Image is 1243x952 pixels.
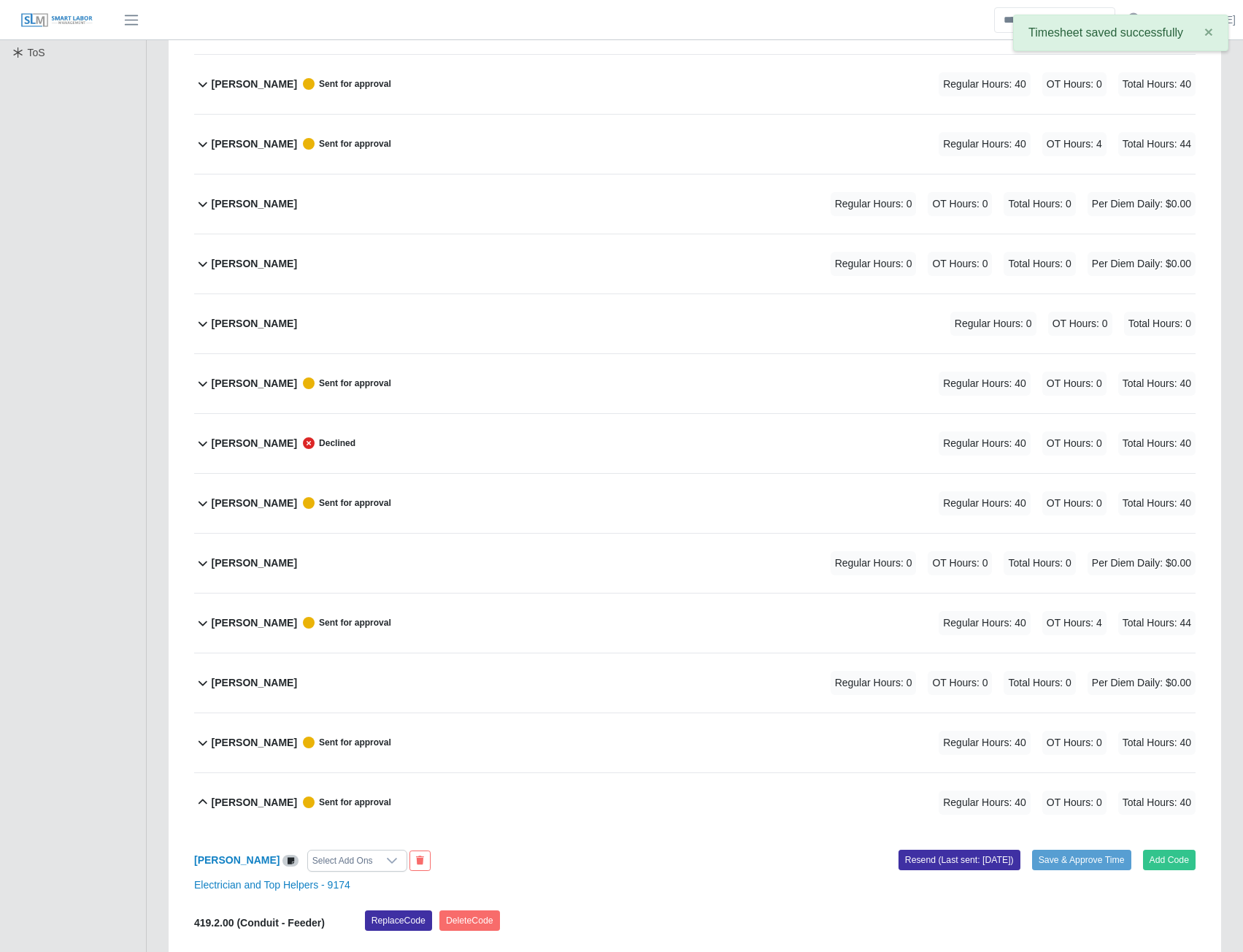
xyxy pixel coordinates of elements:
[212,735,297,751] b: [PERSON_NAME]
[898,850,1020,870] button: Resend (Last sent: [DATE])
[194,713,1196,772] button: [PERSON_NAME] Sent for approval Regular Hours: 40 OT Hours: 0 Total Hours: 40
[194,115,1196,174] button: [PERSON_NAME] Sent for approval Regular Hours: 40 OT Hours: 4 Total Hours: 44
[194,294,1196,353] button: [PERSON_NAME] Regular Hours: 0 OT Hours: 0 Total Hours: 0
[297,78,391,90] span: Sent for approval
[212,316,297,331] b: [PERSON_NAME]
[1042,132,1107,156] span: OT Hours: 4
[212,675,297,691] b: [PERSON_NAME]
[194,474,1196,533] button: [PERSON_NAME] Sent for approval Regular Hours: 40 OT Hours: 0 Total Hours: 40
[1042,611,1107,635] span: OT Hours: 4
[928,671,992,695] span: OT Hours: 0
[308,851,377,871] div: Select Add Ons
[297,377,391,389] span: Sent for approval
[1004,192,1075,216] span: Total Hours: 0
[1042,491,1107,515] span: OT Hours: 0
[20,12,93,28] img: SLM Logo
[194,414,1196,473] button: [PERSON_NAME] Declined Regular Hours: 40 OT Hours: 0 Total Hours: 40
[1042,72,1107,96] span: OT Hours: 0
[1118,372,1196,396] span: Total Hours: 40
[194,354,1196,413] button: [PERSON_NAME] Sent for approval Regular Hours: 40 OT Hours: 0 Total Hours: 40
[194,534,1196,593] button: [PERSON_NAME] Regular Hours: 0 OT Hours: 0 Total Hours: 0 Per Diem Daily: $0.00
[1042,431,1107,456] span: OT Hours: 0
[939,132,1031,156] span: Regular Hours: 40
[194,594,1196,653] button: [PERSON_NAME] Sent for approval Regular Hours: 40 OT Hours: 4 Total Hours: 44
[212,256,297,272] b: [PERSON_NAME]
[939,491,1031,515] span: Regular Hours: 40
[212,496,297,511] b: [PERSON_NAME]
[1088,551,1196,575] span: Per Diem Daily: $0.00
[831,192,917,216] span: Regular Hours: 0
[939,791,1031,815] span: Regular Hours: 40
[282,854,299,866] a: View/Edit Notes
[1143,850,1196,870] button: Add Code
[1088,192,1196,216] span: Per Diem Daily: $0.00
[409,851,431,871] button: End Worker & Remove from the Timesheet
[194,234,1196,293] button: [PERSON_NAME] Regular Hours: 0 OT Hours: 0 Total Hours: 0 Per Diem Daily: $0.00
[1042,372,1107,396] span: OT Hours: 0
[1042,791,1107,815] span: OT Hours: 0
[212,556,297,571] b: [PERSON_NAME]
[1042,731,1107,755] span: OT Hours: 0
[831,551,917,575] span: Regular Hours: 0
[928,252,992,276] span: OT Hours: 0
[1118,731,1196,755] span: Total Hours: 40
[1118,431,1196,456] span: Total Hours: 40
[939,372,1031,396] span: Regular Hours: 40
[365,910,432,931] button: ReplaceCode
[1118,132,1196,156] span: Total Hours: 44
[212,137,297,152] b: [PERSON_NAME]
[439,910,500,931] button: DeleteCode
[831,671,917,695] span: Regular Hours: 0
[1048,312,1112,336] span: OT Hours: 0
[194,174,1196,234] button: [PERSON_NAME] Regular Hours: 0 OT Hours: 0 Total Hours: 0 Per Diem Daily: $0.00
[212,376,297,391] b: [PERSON_NAME]
[939,72,1031,96] span: Regular Hours: 40
[831,252,917,276] span: Regular Hours: 0
[1032,850,1131,870] button: Save & Approve Time
[194,917,325,929] b: 419.2.00 (Conduit - Feeder)
[212,196,297,212] b: [PERSON_NAME]
[994,7,1115,33] input: Search
[928,551,992,575] span: OT Hours: 0
[297,436,355,450] span: Declined
[1004,671,1075,695] span: Total Hours: 0
[939,611,1031,635] span: Regular Hours: 40
[194,773,1196,832] button: [PERSON_NAME] Sent for approval Regular Hours: 40 OT Hours: 0 Total Hours: 40
[1013,15,1228,51] div: Timesheet saved successfully
[939,731,1031,755] span: Regular Hours: 40
[297,617,391,629] span: Sent for approval
[212,436,297,451] b: [PERSON_NAME]
[1004,551,1075,575] span: Total Hours: 0
[297,796,391,808] span: Sent for approval
[950,312,1036,336] span: Regular Hours: 0
[1124,312,1196,336] span: Total Hours: 0
[212,615,297,631] b: [PERSON_NAME]
[1118,791,1196,815] span: Total Hours: 40
[28,47,45,58] span: ToS
[1088,671,1196,695] span: Per Diem Daily: $0.00
[1118,611,1196,635] span: Total Hours: 44
[297,497,391,509] span: Sent for approval
[1004,252,1075,276] span: Total Hours: 0
[212,77,297,92] b: [PERSON_NAME]
[212,795,297,810] b: [PERSON_NAME]
[297,737,391,748] span: Sent for approval
[1088,252,1196,276] span: Per Diem Daily: $0.00
[194,653,1196,713] button: [PERSON_NAME] Regular Hours: 0 OT Hours: 0 Total Hours: 0 Per Diem Daily: $0.00
[1204,23,1213,40] span: ×
[1118,491,1196,515] span: Total Hours: 40
[194,854,280,866] a: [PERSON_NAME]
[1152,12,1236,28] a: [PERSON_NAME]
[1118,72,1196,96] span: Total Hours: 40
[939,431,1031,456] span: Regular Hours: 40
[928,192,992,216] span: OT Hours: 0
[194,55,1196,114] button: [PERSON_NAME] Sent for approval Regular Hours: 40 OT Hours: 0 Total Hours: 40
[194,879,350,891] a: Electrician and Top Helpers - 9174
[297,138,391,150] span: Sent for approval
